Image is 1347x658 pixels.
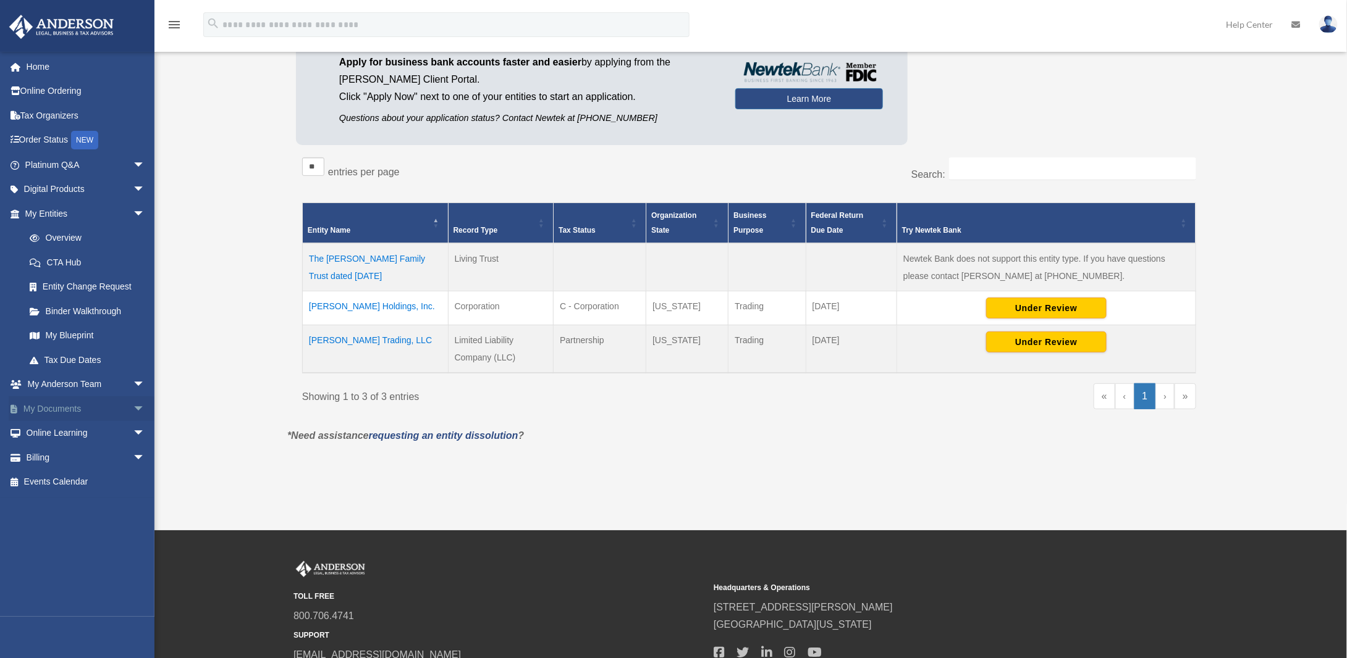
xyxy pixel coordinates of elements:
a: 1 [1134,383,1156,409]
div: NEW [71,131,98,149]
span: Federal Return Due Date [811,211,864,235]
a: Tax Organizers [9,103,164,128]
a: requesting an entity dissolution [369,430,518,441]
div: Try Newtek Bank [902,223,1177,238]
th: Record Type: Activate to sort [448,203,554,244]
a: Events Calendar [9,470,164,494]
i: menu [167,17,182,32]
img: Anderson Advisors Platinum Portal [6,15,117,39]
a: Previous [1115,383,1134,409]
p: Click "Apply Now" next to one of your entities to start an application. [339,88,717,106]
th: Entity Name: Activate to invert sorting [303,203,449,244]
span: Record Type [454,226,498,235]
span: arrow_drop_down [133,445,158,470]
span: Business Purpose [733,211,766,235]
td: [PERSON_NAME] Trading, LLC [303,325,449,373]
img: User Pic [1319,15,1338,33]
small: TOLL FREE [293,590,705,603]
a: My Documentsarrow_drop_down [9,396,164,421]
a: Entity Change Request [17,275,158,299]
small: Headquarters & Operations [714,581,1125,594]
p: by applying from the [PERSON_NAME] Client Portal. [339,54,717,88]
a: Learn More [735,88,883,109]
a: My Blueprint [17,323,158,348]
a: [STREET_ADDRESS][PERSON_NAME] [714,602,893,612]
em: *Need assistance ? [287,430,524,441]
label: entries per page [328,167,400,177]
th: Tax Status: Activate to sort [554,203,646,244]
td: [US_STATE] [646,325,728,373]
td: [PERSON_NAME] Holdings, Inc. [303,291,449,325]
td: [DATE] [806,291,897,325]
i: search [206,17,220,30]
td: [DATE] [806,325,897,373]
td: Newtek Bank does not support this entity type. If you have questions please contact [PERSON_NAME]... [897,243,1196,291]
th: Try Newtek Bank : Activate to sort [897,203,1196,244]
td: [US_STATE] [646,291,728,325]
a: [GEOGRAPHIC_DATA][US_STATE] [714,619,872,630]
td: Trading [728,291,806,325]
td: The [PERSON_NAME] Family Trust dated [DATE] [303,243,449,291]
span: Tax Status [559,226,596,235]
a: Online Learningarrow_drop_down [9,421,164,446]
span: Entity Name [308,226,350,235]
span: arrow_drop_down [133,396,158,422]
td: Limited Liability Company (LLC) [448,325,554,373]
a: menu [167,22,182,32]
a: Home [9,54,164,79]
a: Overview [17,226,151,251]
button: Under Review [986,298,1107,319]
td: Living Trust [448,243,554,291]
p: Questions about your application status? Contact Newtek at [PHONE_NUMBER] [339,110,717,126]
small: SUPPORT [293,629,705,642]
a: 800.706.4741 [293,610,354,621]
a: Digital Productsarrow_drop_down [9,177,164,202]
a: Online Ordering [9,79,164,104]
span: Organization State [651,211,696,235]
td: Corporation [448,291,554,325]
div: Showing 1 to 3 of 3 entries [302,383,740,406]
a: Next [1155,383,1175,409]
img: Anderson Advisors Platinum Portal [293,561,368,577]
span: arrow_drop_down [133,201,158,227]
a: First [1094,383,1115,409]
a: Billingarrow_drop_down [9,445,164,470]
a: Last [1175,383,1196,409]
a: Platinum Q&Aarrow_drop_down [9,152,164,177]
a: My Entitiesarrow_drop_down [9,201,158,226]
td: C - Corporation [554,291,646,325]
img: NewtekBankLogoSM.png [741,62,877,82]
th: Business Purpose: Activate to sort [728,203,806,244]
a: Order StatusNEW [9,128,164,153]
span: arrow_drop_down [133,152,158,178]
span: arrow_drop_down [133,177,158,202]
th: Federal Return Due Date: Activate to sort [806,203,897,244]
td: Partnership [554,325,646,373]
a: Tax Due Dates [17,348,158,372]
span: Apply for business bank accounts faster and easier [339,57,581,67]
a: CTA Hub [17,250,158,275]
th: Organization State: Activate to sort [646,203,728,244]
label: Search: [911,169,945,180]
td: Trading [728,325,806,373]
a: Binder Walkthrough [17,299,158,323]
span: arrow_drop_down [133,421,158,446]
a: My Anderson Teamarrow_drop_down [9,372,164,397]
span: arrow_drop_down [133,372,158,398]
button: Under Review [986,331,1107,352]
